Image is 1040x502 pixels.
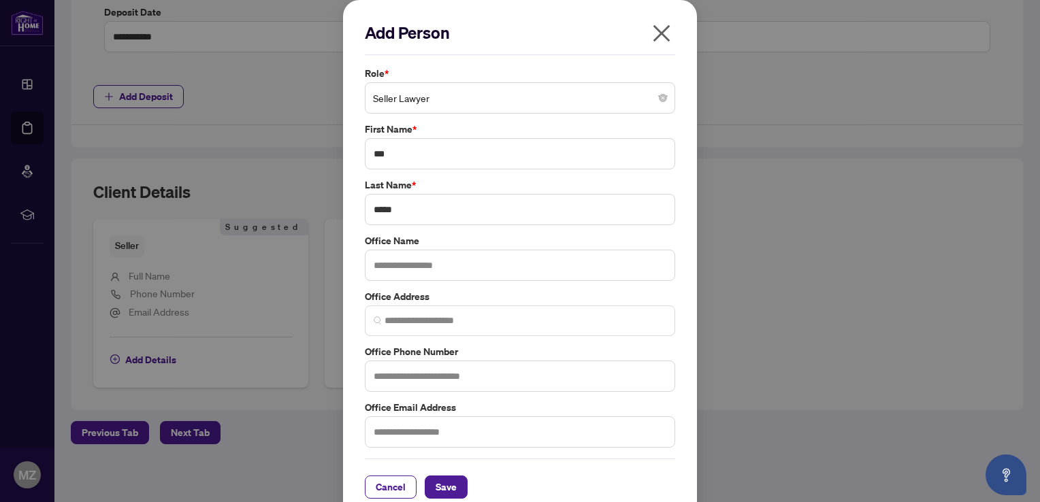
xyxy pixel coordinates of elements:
button: Save [425,475,468,499]
img: search_icon [374,316,382,324]
button: Cancel [365,475,417,499]
span: close [651,22,672,44]
label: Office Address [365,289,675,304]
label: Last Name [365,178,675,193]
span: Save [436,476,457,498]
span: close-circle [659,94,667,102]
label: Office Name [365,233,675,248]
label: Office Phone Number [365,344,675,359]
label: First Name [365,122,675,137]
span: Cancel [376,476,406,498]
button: Open asap [986,454,1026,495]
h2: Add Person [365,22,675,44]
span: Seller Lawyer [373,85,667,111]
label: Office Email Address [365,400,675,415]
label: Role [365,66,675,81]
